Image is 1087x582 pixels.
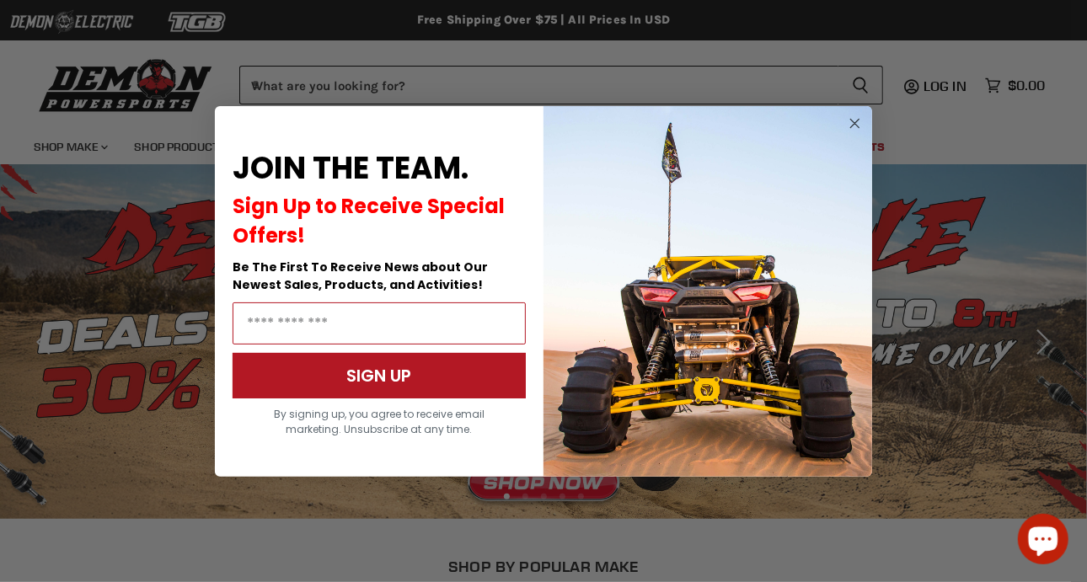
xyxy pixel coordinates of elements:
[1013,514,1074,569] inbox-online-store-chat: Shopify online store chat
[233,353,526,398] button: SIGN UP
[233,147,469,190] span: JOIN THE TEAM.
[233,302,526,344] input: Email Address
[274,407,485,436] span: By signing up, you agree to receive email marketing. Unsubscribe at any time.
[233,192,505,249] span: Sign Up to Receive Special Offers!
[844,113,865,134] button: Close dialog
[233,259,488,293] span: Be The First To Receive News about Our Newest Sales, Products, and Activities!
[543,106,872,477] img: a9095488-b6e7-41ba-879d-588abfab540b.jpeg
